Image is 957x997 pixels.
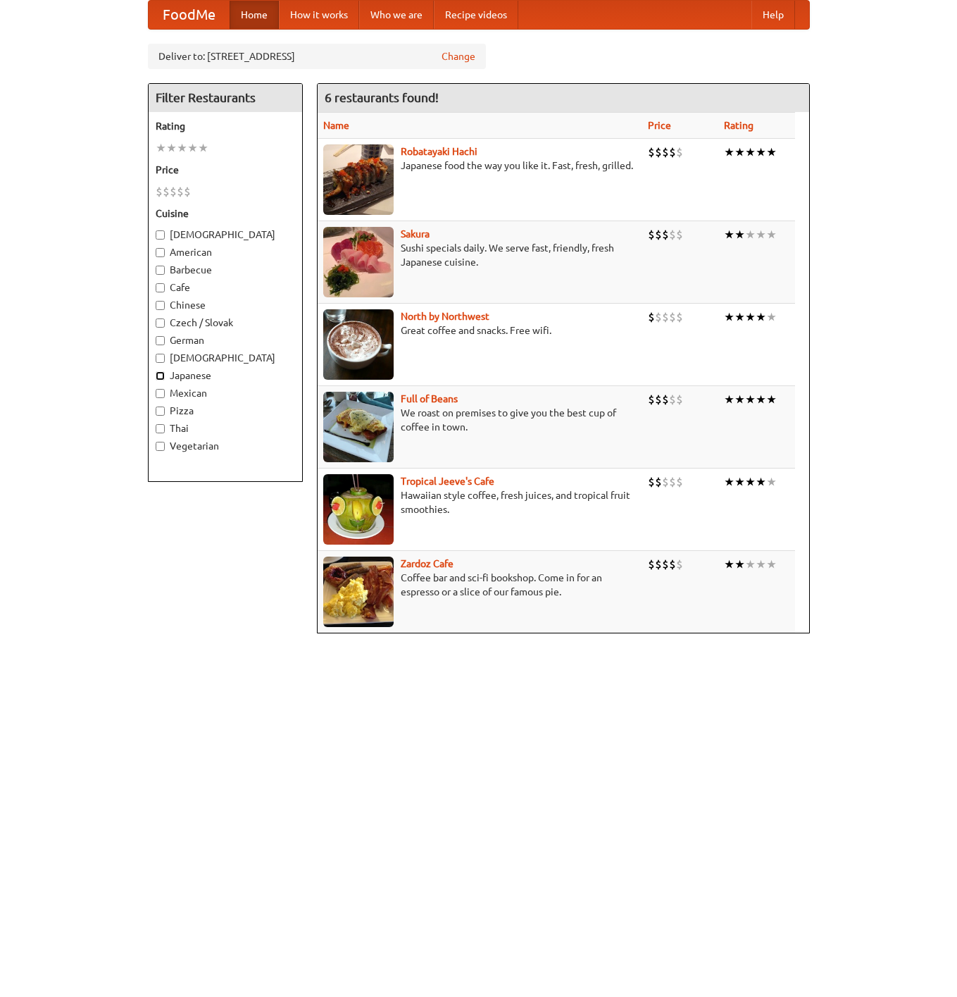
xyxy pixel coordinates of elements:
li: $ [676,392,683,407]
label: Vegetarian [156,439,295,453]
li: $ [648,227,655,242]
input: Thai [156,424,165,433]
a: Robatayaki Hachi [401,146,477,157]
li: ★ [156,140,166,156]
a: Home [230,1,279,29]
a: Sakura [401,228,430,240]
p: Sushi specials daily. We serve fast, friendly, fresh Japanese cuisine. [323,241,637,269]
label: [DEMOGRAPHIC_DATA] [156,351,295,365]
li: $ [676,144,683,160]
li: ★ [756,144,766,160]
a: Tropical Jeeve's Cafe [401,476,494,487]
input: Mexican [156,389,165,398]
label: Czech / Slovak [156,316,295,330]
li: $ [662,309,669,325]
li: ★ [745,392,756,407]
a: Change [442,49,475,63]
li: ★ [745,474,756,490]
li: $ [648,392,655,407]
li: $ [676,309,683,325]
li: $ [648,557,655,572]
li: ★ [766,227,777,242]
li: $ [170,184,177,199]
img: zardoz.jpg [323,557,394,627]
label: Japanese [156,369,295,383]
a: Full of Beans [401,393,458,404]
p: Coffee bar and sci-fi bookshop. Come in for an espresso or a slice of our famous pie. [323,571,637,599]
li: $ [662,392,669,407]
label: Thai [156,421,295,435]
li: ★ [734,309,745,325]
ng-pluralize: 6 restaurants found! [325,91,439,104]
li: ★ [724,392,734,407]
li: $ [669,227,676,242]
img: sakura.jpg [323,227,394,297]
input: [DEMOGRAPHIC_DATA] [156,230,165,240]
input: Vegetarian [156,442,165,451]
input: [DEMOGRAPHIC_DATA] [156,354,165,363]
input: American [156,248,165,257]
li: $ [676,227,683,242]
li: $ [676,474,683,490]
a: FoodMe [149,1,230,29]
li: ★ [724,227,734,242]
li: ★ [745,144,756,160]
a: North by Northwest [401,311,489,322]
li: ★ [756,309,766,325]
p: Hawaiian style coffee, fresh juices, and tropical fruit smoothies. [323,488,637,516]
img: north.jpg [323,309,394,380]
li: ★ [766,392,777,407]
li: $ [655,474,662,490]
li: ★ [724,474,734,490]
li: ★ [734,227,745,242]
li: ★ [724,557,734,572]
p: We roast on premises to give you the best cup of coffee in town. [323,406,637,434]
a: Recipe videos [434,1,518,29]
li: ★ [734,392,745,407]
label: [DEMOGRAPHIC_DATA] [156,228,295,242]
li: ★ [745,309,756,325]
input: Pizza [156,407,165,416]
li: $ [662,557,669,572]
label: Pizza [156,404,295,418]
a: How it works [279,1,359,29]
input: Cafe [156,283,165,292]
a: Zardoz Cafe [401,558,454,569]
li: ★ [766,557,777,572]
li: ★ [734,474,745,490]
li: ★ [756,474,766,490]
h4: Filter Restaurants [149,84,302,112]
li: $ [669,392,676,407]
li: ★ [198,140,208,156]
label: Barbecue [156,263,295,277]
label: Mexican [156,386,295,400]
li: $ [655,557,662,572]
li: ★ [187,140,198,156]
li: $ [669,474,676,490]
li: $ [177,184,184,199]
li: $ [669,309,676,325]
h5: Cuisine [156,206,295,221]
li: ★ [756,557,766,572]
li: $ [662,227,669,242]
label: American [156,245,295,259]
h5: Rating [156,119,295,133]
a: Rating [724,120,753,131]
input: Czech / Slovak [156,318,165,328]
li: $ [669,144,676,160]
h5: Price [156,163,295,177]
li: ★ [724,144,734,160]
p: Great coffee and snacks. Free wifi. [323,323,637,338]
li: $ [648,144,655,160]
input: Japanese [156,371,165,380]
input: Chinese [156,301,165,310]
li: $ [156,184,163,199]
li: ★ [756,392,766,407]
p: Japanese food the way you like it. Fast, fresh, grilled. [323,159,637,173]
li: $ [648,474,655,490]
li: $ [655,309,662,325]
